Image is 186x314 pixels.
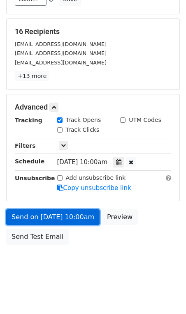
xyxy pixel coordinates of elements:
iframe: Chat Widget [145,275,186,314]
label: UTM Codes [129,116,161,124]
label: Add unsubscribe link [66,174,126,182]
small: [EMAIL_ADDRESS][DOMAIN_NAME] [15,41,107,47]
small: [EMAIL_ADDRESS][DOMAIN_NAME] [15,50,107,56]
a: +13 more [15,71,49,81]
a: Send Test Email [6,229,69,245]
h5: 16 Recipients [15,27,171,36]
strong: Schedule [15,158,44,165]
label: Track Opens [66,116,101,124]
div: Widget chat [145,275,186,314]
h5: Advanced [15,103,171,112]
a: Copy unsubscribe link [57,184,131,192]
a: Send on [DATE] 10:00am [6,209,100,225]
label: Track Clicks [66,126,100,134]
strong: Tracking [15,117,42,124]
small: [EMAIL_ADDRESS][DOMAIN_NAME] [15,60,107,66]
span: [DATE] 10:00am [57,158,108,166]
strong: Unsubscribe [15,175,55,181]
strong: Filters [15,142,36,149]
a: Preview [102,209,138,225]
